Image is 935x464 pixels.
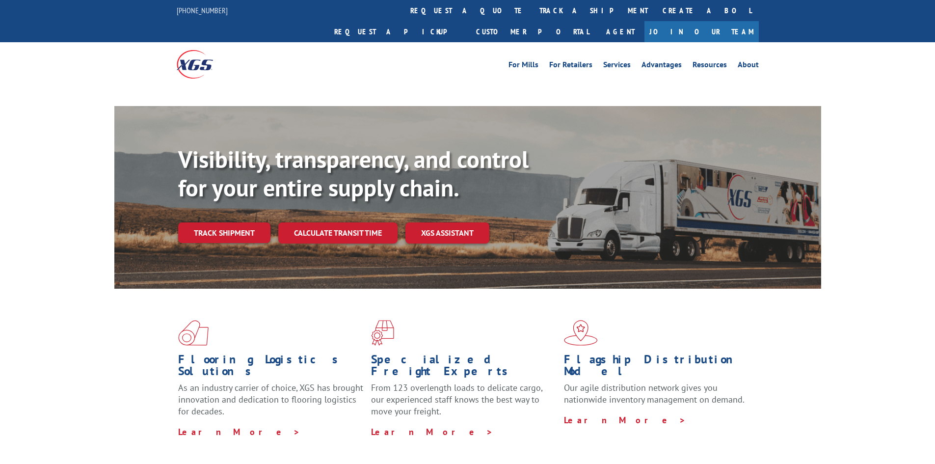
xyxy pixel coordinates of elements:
a: [PHONE_NUMBER] [177,5,228,15]
img: xgs-icon-total-supply-chain-intelligence-red [178,320,209,346]
a: Learn More > [371,426,493,437]
a: XGS ASSISTANT [405,222,489,244]
a: Agent [596,21,644,42]
img: xgs-icon-focused-on-flooring-red [371,320,394,346]
h1: Flagship Distribution Model [564,354,749,382]
p: From 123 overlength loads to delicate cargo, our experienced staff knows the best way to move you... [371,382,557,426]
a: For Mills [508,61,538,72]
span: Our agile distribution network gives you nationwide inventory management on demand. [564,382,745,405]
a: Join Our Team [644,21,759,42]
h1: Specialized Freight Experts [371,354,557,382]
a: Advantages [641,61,682,72]
a: For Retailers [549,61,592,72]
a: Customer Portal [469,21,596,42]
a: Services [603,61,631,72]
a: Calculate transit time [278,222,398,244]
img: xgs-icon-flagship-distribution-model-red [564,320,598,346]
span: As an industry carrier of choice, XGS has brought innovation and dedication to flooring logistics... [178,382,363,417]
a: Resources [693,61,727,72]
a: Request a pickup [327,21,469,42]
a: Learn More > [178,426,300,437]
a: Learn More > [564,414,686,426]
a: Track shipment [178,222,270,243]
h1: Flooring Logistics Solutions [178,354,364,382]
a: About [738,61,759,72]
b: Visibility, transparency, and control for your entire supply chain. [178,144,529,203]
